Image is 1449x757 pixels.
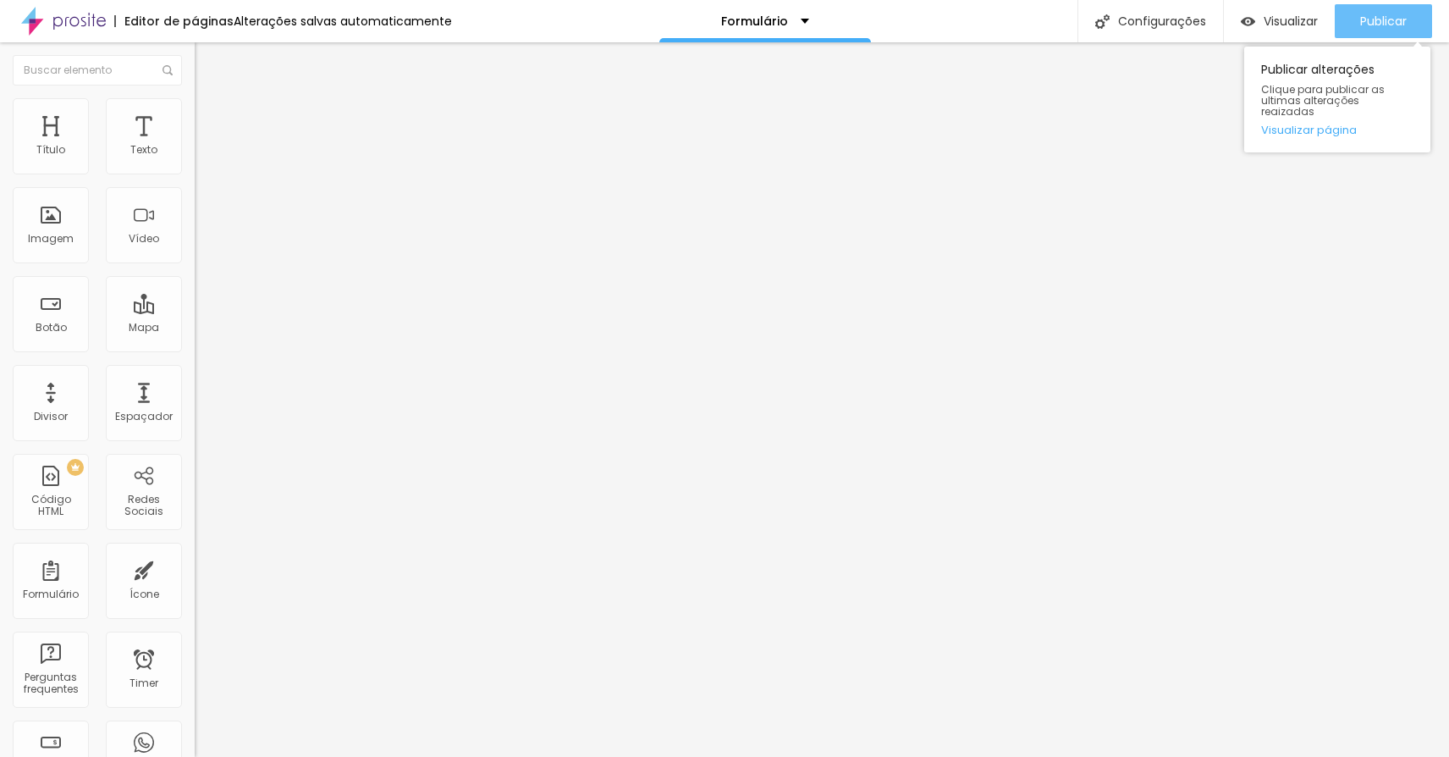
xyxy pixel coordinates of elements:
button: Publicar [1335,4,1432,38]
button: Visualizar [1224,4,1335,38]
img: view-1.svg [1241,14,1255,29]
div: Alterações salvas automaticamente [234,15,452,27]
div: Formulário [23,588,79,600]
div: Vídeo [129,233,159,245]
span: Visualizar [1264,14,1318,28]
div: Editor de páginas [114,15,234,27]
div: Perguntas frequentes [17,671,84,696]
div: Divisor [34,411,68,423]
div: Título [36,144,65,156]
iframe: Editor [195,42,1449,757]
div: Ícone [129,588,159,600]
a: Visualizar página [1261,124,1413,135]
span: Clique para publicar as ultimas alterações reaizadas [1261,84,1413,118]
span: Publicar [1360,14,1407,28]
div: Código HTML [17,494,84,518]
div: Mapa [129,322,159,334]
div: Imagem [28,233,74,245]
div: Botão [36,322,67,334]
p: Formulário [721,15,788,27]
div: Texto [130,144,157,156]
div: Redes Sociais [110,494,177,518]
img: Icone [163,65,173,75]
div: Espaçador [115,411,173,423]
input: Buscar elemento [13,55,182,86]
div: Timer [129,677,158,689]
img: Icone [1095,14,1110,29]
div: Publicar alterações [1244,47,1430,152]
